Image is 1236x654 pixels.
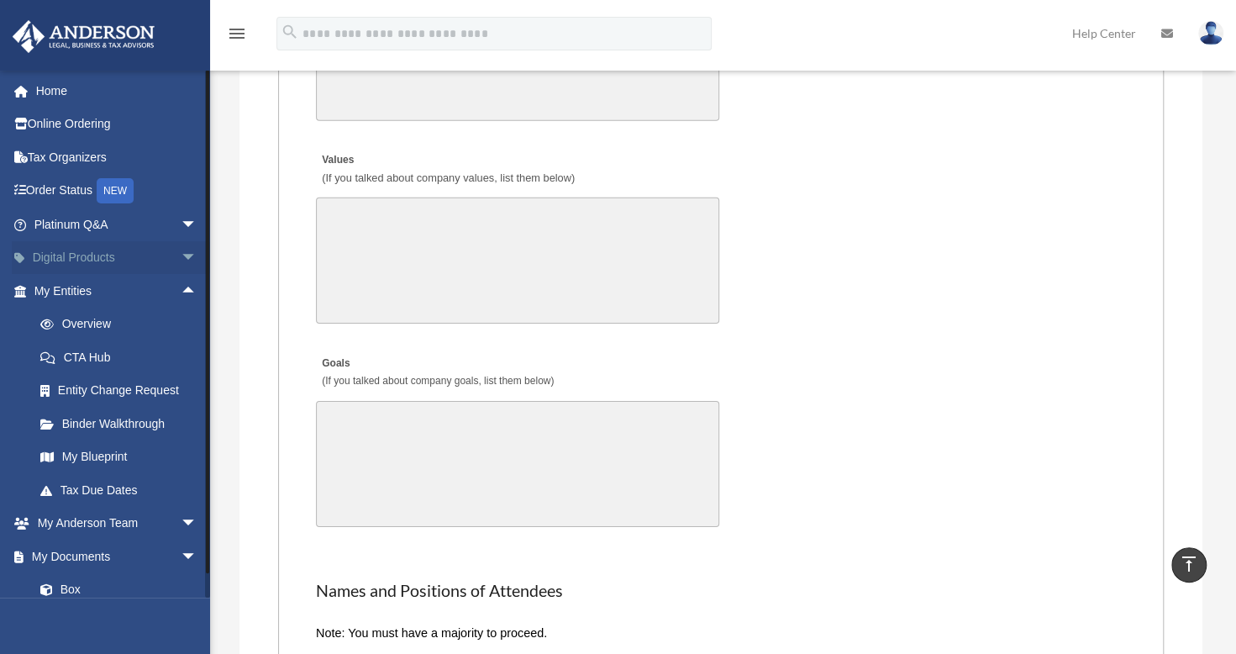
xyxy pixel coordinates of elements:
[24,573,223,607] a: Box
[12,74,223,108] a: Home
[316,626,547,640] span: Note: You must have a majority to proceed.
[24,407,223,440] a: Binder Walkthrough
[97,178,134,203] div: NEW
[24,308,223,341] a: Overview
[322,375,554,387] span: (If you talked about company goals, list them below)
[1171,547,1207,583] a: vertical_align_top
[181,208,214,242] span: arrow_drop_down
[12,140,223,174] a: Tax Organizers
[1198,21,1223,45] img: User Pic
[227,29,247,44] a: menu
[12,208,223,241] a: Platinum Q&Aarrow_drop_down
[8,20,160,53] img: Anderson Advisors Platinum Portal
[12,540,223,573] a: My Documentsarrow_drop_down
[181,241,214,276] span: arrow_drop_down
[24,340,223,374] a: CTA Hub
[12,507,223,541] a: My Anderson Teamarrow_drop_down
[181,507,214,541] span: arrow_drop_down
[227,24,247,44] i: menu
[181,274,214,309] span: arrow_drop_up
[316,579,1126,603] h2: Names and Positions of Attendees
[12,274,223,308] a: My Entitiesarrow_drop_up
[1179,554,1199,574] i: vertical_align_top
[281,23,299,41] i: search
[24,374,223,408] a: Entity Change Request
[12,108,223,141] a: Online Ordering
[24,440,223,474] a: My Blueprint
[181,540,214,574] span: arrow_drop_down
[316,352,558,393] label: Goals
[12,174,223,208] a: Order StatusNEW
[322,171,575,184] span: (If you talked about company values, list them below)
[12,241,223,275] a: Digital Productsarrow_drop_down
[316,150,579,190] label: Values
[24,473,223,507] a: Tax Due Dates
